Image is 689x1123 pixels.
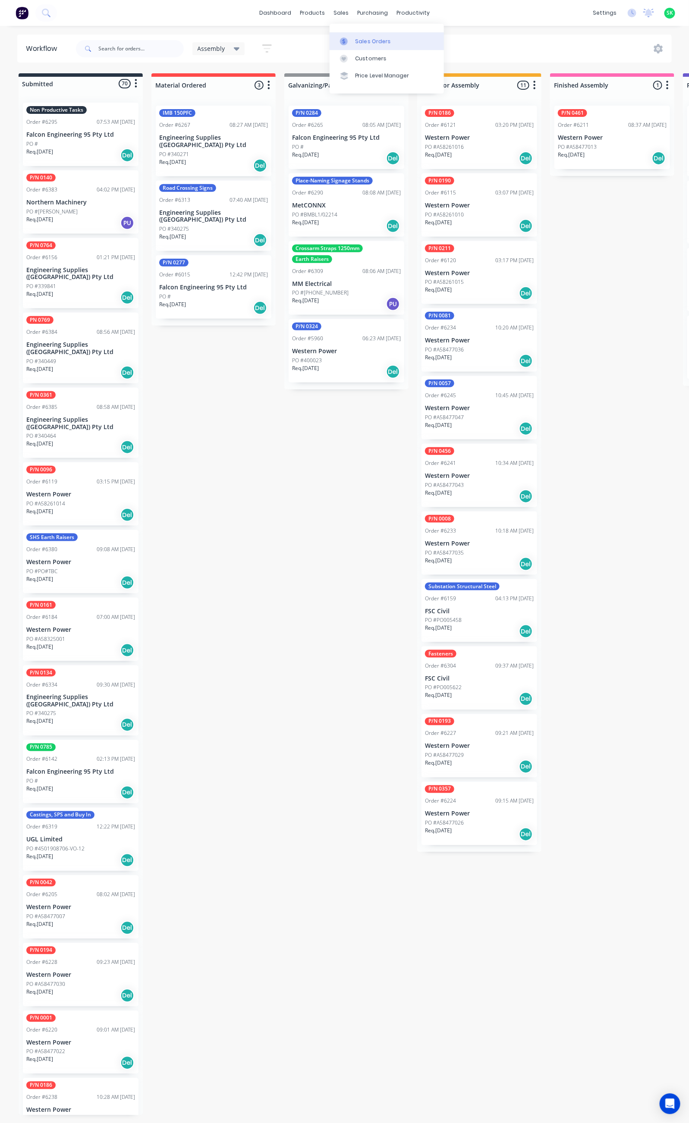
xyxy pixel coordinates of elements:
[292,143,304,151] p: PO #
[120,989,134,1003] div: Del
[26,44,61,54] div: Workflow
[425,730,456,737] div: Order #6227
[26,403,57,411] div: Order #6385
[588,6,621,19] div: settings
[422,511,537,575] div: P/N 0008Order #623310:18 AM [DATE]Western PowerPO #A58477035Req.[DATE]Del
[26,681,57,689] div: Order #6334
[292,202,401,209] p: MetCONNX
[425,515,454,523] div: P/N 0008
[495,392,534,399] div: 10:45 AM [DATE]
[292,189,323,197] div: Order #6290
[156,255,271,319] div: P/N 0277Order #601512:42 PM [DATE]Falcon Engineering 95 Pty LtdPO #Req.[DATE]Del
[26,491,135,498] p: Western Power
[26,118,57,126] div: Order #6295
[422,376,537,439] div: P/N 0057Order #624510:45 AM [DATE]Western PowerPO #A58477047Req.[DATE]Del
[425,650,456,658] div: Fasteners
[425,675,534,682] p: FSC Civil
[356,38,391,45] div: Sales Orders
[97,254,135,261] div: 01:21 PM [DATE]
[23,943,138,1007] div: P/N 0194Order #622809:23 AM [DATE]Western PowerPO #A58477030Req.[DATE]Del
[120,440,134,454] div: Del
[97,823,135,831] div: 12:22 PM [DATE]
[292,109,321,117] div: P/N 0284
[159,196,190,204] div: Order #6313
[26,904,135,911] p: Western Power
[289,106,404,169] div: P/N 0284Order #626508:05 AM [DATE]Falcon Engineering 95 Pty LtdPO #Req.[DATE]Del
[292,177,373,185] div: Place-Naming Signage Stands
[159,293,171,301] p: PO #
[23,388,138,458] div: P/N 0361Order #638508:58 AM [DATE]Engineering Supplies ([GEOGRAPHIC_DATA]) Pty LtdPO #340464Req.[...
[425,797,456,805] div: Order #6224
[519,760,533,774] div: Del
[26,174,56,182] div: P/N 0140
[120,291,134,304] div: Del
[386,219,400,233] div: Del
[425,785,454,793] div: P/N 0357
[26,635,65,643] p: PO #A58325001
[97,681,135,689] div: 09:30 AM [DATE]
[353,6,392,19] div: purchasing
[422,579,537,643] div: Substation Structural SteelOrder #615904:13 PM [DATE]FSC CivilPO #PO005458Req.[DATE]Del
[330,50,444,67] a: Customers
[519,151,533,165] div: Del
[97,1026,135,1034] div: 09:01 AM [DATE]
[519,219,533,233] div: Del
[26,879,56,887] div: P/N 0042
[519,692,533,706] div: Del
[26,1026,57,1034] div: Order #6220
[98,40,184,57] input: Search for orders...
[425,819,464,827] p: PO #A58477026
[292,121,323,129] div: Order #6265
[425,211,464,219] p: PO #A58261010
[26,769,135,776] p: Falcon Engineering 95 Pty Ltd
[253,159,267,173] div: Del
[425,324,456,332] div: Order #6234
[26,106,87,114] div: Non Productive Tasks
[422,444,537,507] div: P/N 0456Order #624110:34 AM [DATE]Western PowerPO #A58477043Req.[DATE]Del
[422,173,537,237] div: P/N 0190Order #611503:07 PM [DATE]Western PowerPO #A58261010Req.[DATE]Del
[425,405,534,412] p: Western Power
[16,6,28,19] img: Factory
[425,346,464,354] p: PO #A58477036
[26,533,78,541] div: SHS Earth Raisers
[425,380,454,387] div: P/N 0057
[425,692,452,700] p: Req. [DATE]
[26,1014,56,1022] div: P/N 0001
[289,173,404,237] div: Place-Naming Signage StandsOrder #629008:08 AM [DATE]MetCONNXPO #BMBL1/02214Req.[DATE]Del
[159,151,189,158] p: PO #340271
[156,106,271,176] div: IMB 150PFCOrder #626708:27 AM [DATE]Engineering Supplies ([GEOGRAPHIC_DATA]) Pty LtdPO #340271Req...
[26,199,135,206] p: Northern Machinery
[255,6,296,19] a: dashboard
[97,403,135,411] div: 08:58 AM [DATE]
[289,241,404,315] div: Crossarm Straps 1250mmEarth RaisersOrder #630908:06 AM [DATE]MM ElectricalPO #[PHONE_NUMBER]Req.[...
[425,337,534,344] p: Western Power
[425,743,534,750] p: Western Power
[422,782,537,845] div: P/N 0357Order #622409:15 AM [DATE]Western PowerPO #A58477026Req.[DATE]Del
[425,414,464,421] p: PO #A58477047
[425,189,456,197] div: Order #6115
[558,151,585,159] p: Req. [DATE]
[97,546,135,553] div: 09:08 AM [DATE]
[26,328,57,336] div: Order #6384
[495,662,534,670] div: 09:37 AM [DATE]
[652,151,666,165] div: Del
[97,118,135,126] div: 07:53 AM [DATE]
[26,186,57,194] div: Order #6383
[26,988,53,996] p: Req. [DATE]
[156,181,271,251] div: Road Crossing SignsOrder #631307:40 AM [DATE]Engineering Supplies ([GEOGRAPHIC_DATA]) Pty LtdPO #...
[120,643,134,657] div: Del
[292,289,349,297] p: PO #[PHONE_NUMBER]
[660,1094,680,1114] div: Open Intercom Messenger
[292,297,319,304] p: Req. [DATE]
[425,270,534,277] p: Western Power
[425,109,454,117] div: P/N 0186
[23,462,138,526] div: P/N 0096Order #611903:15 PM [DATE]Western PowerPO #A58261014Req.[DATE]Del
[26,208,78,216] p: PO #[PERSON_NAME]
[97,613,135,621] div: 07:00 AM [DATE]
[26,358,56,365] p: PO #340449
[120,366,134,380] div: Del
[26,508,53,515] p: Req. [DATE]
[23,1011,138,1074] div: P/N 0001Order #622009:01 AM [DATE]Western PowerPO #A58477022Req.[DATE]Del
[26,1107,135,1114] p: Western Power
[519,557,533,571] div: Del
